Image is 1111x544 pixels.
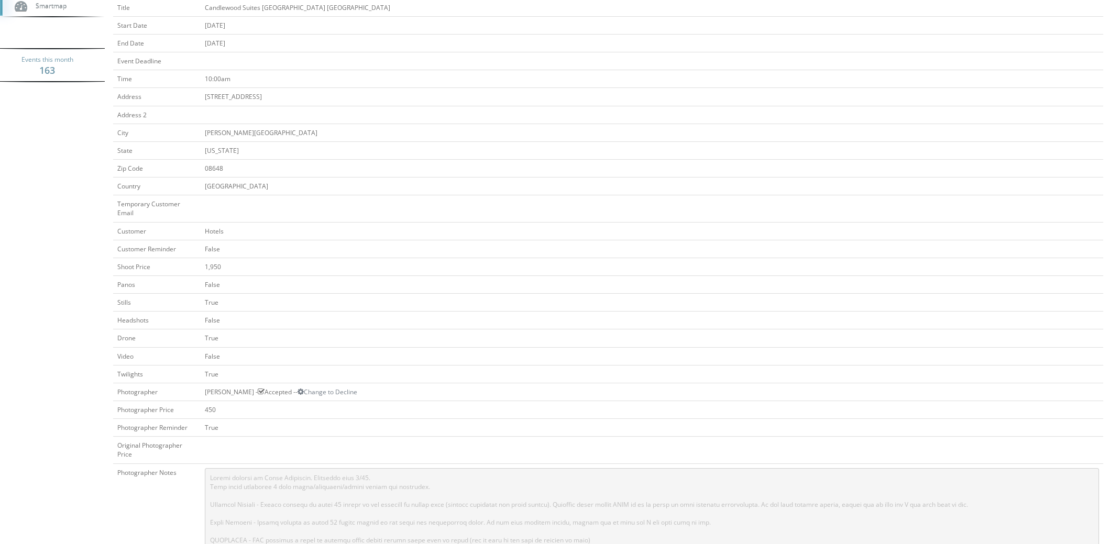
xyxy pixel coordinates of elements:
td: Drone [113,329,201,347]
td: [US_STATE] [201,141,1103,159]
td: 08648 [201,159,1103,177]
td: [PERSON_NAME][GEOGRAPHIC_DATA] [201,124,1103,141]
td: Stills [113,294,201,312]
td: City [113,124,201,141]
a: Change to Decline [298,387,357,396]
span: Smartmap [30,1,67,10]
td: Time [113,70,201,88]
td: 10:00am [201,70,1103,88]
td: Headshots [113,312,201,329]
td: Start Date [113,16,201,34]
td: Country [113,177,201,195]
td: Hotels [201,222,1103,240]
td: True [201,329,1103,347]
td: True [201,419,1103,437]
td: 450 [201,401,1103,418]
td: Temporary Customer Email [113,195,201,222]
td: Original Photographer Price [113,437,201,463]
td: True [201,365,1103,383]
strong: 163 [39,64,55,76]
td: False [201,240,1103,258]
td: False [201,275,1103,293]
td: End Date [113,34,201,52]
td: [DATE] [201,34,1103,52]
td: Address [113,88,201,106]
td: State [113,141,201,159]
td: Panos [113,275,201,293]
td: False [201,347,1103,365]
td: Photographer [113,383,201,401]
td: Address 2 [113,106,201,124]
td: Customer Reminder [113,240,201,258]
td: 1,950 [201,258,1103,275]
td: [GEOGRAPHIC_DATA] [201,177,1103,195]
td: True [201,294,1103,312]
td: Video [113,347,201,365]
td: Event Deadline [113,52,201,70]
td: Photographer Reminder [113,419,201,437]
td: False [201,312,1103,329]
td: [STREET_ADDRESS] [201,88,1103,106]
td: Twilights [113,365,201,383]
span: Events this month [21,54,73,65]
td: [DATE] [201,16,1103,34]
td: Photographer Price [113,401,201,418]
td: Zip Code [113,159,201,177]
td: Shoot Price [113,258,201,275]
td: [PERSON_NAME] - Accepted -- [201,383,1103,401]
td: Customer [113,222,201,240]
